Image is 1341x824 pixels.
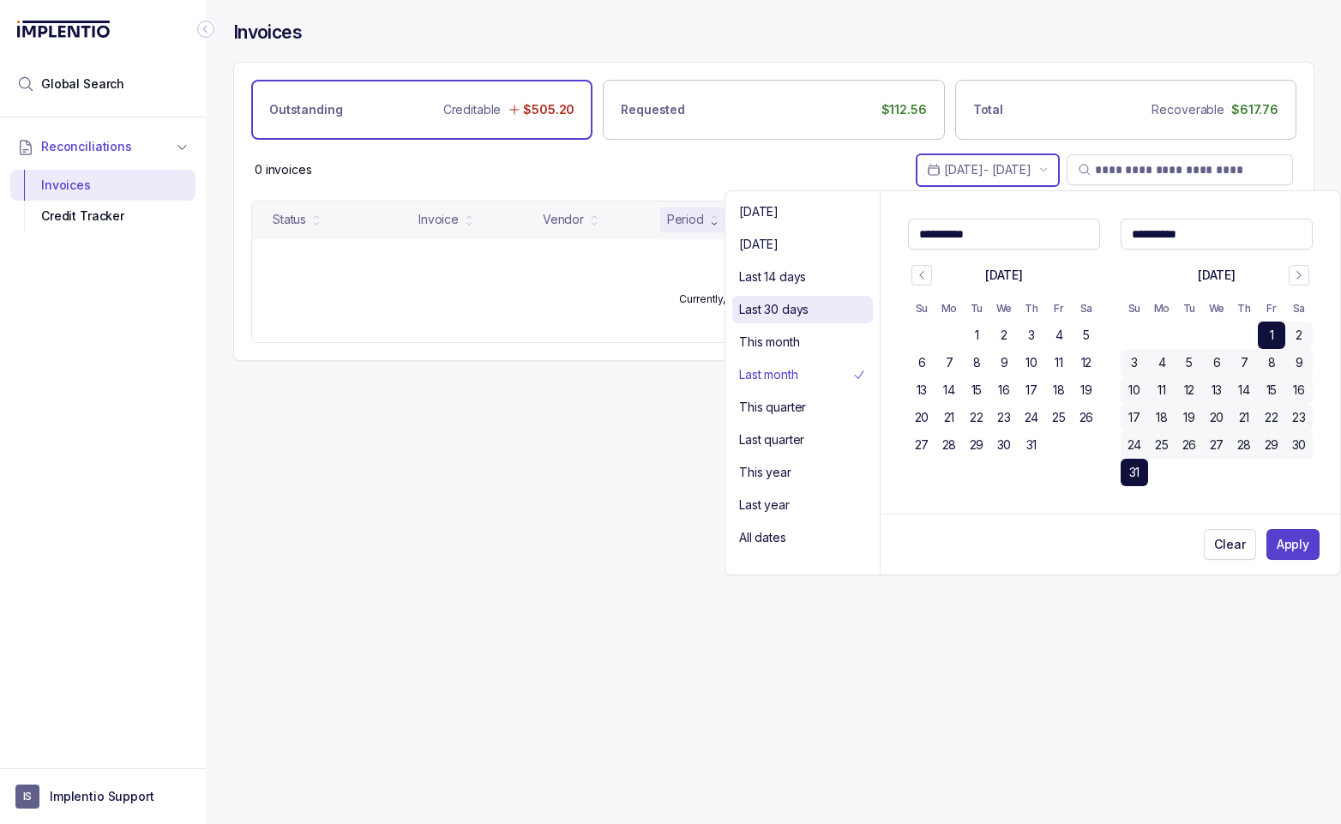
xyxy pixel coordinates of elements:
[732,296,873,323] li: Menu Item Selection Last 30 days
[1121,431,1148,459] button: 24
[1176,349,1203,376] button: 5
[935,349,963,376] button: 7
[233,21,302,45] h4: Invoices
[1176,294,1203,322] th: Tuesday
[1121,349,1148,376] button: 3
[1285,376,1313,404] button: 16
[1214,536,1245,553] p: Clear
[1148,349,1176,376] button: 4
[1203,349,1230,376] button: 6
[963,404,990,431] button: 22
[725,191,1340,574] search: Double Calendar
[732,198,873,226] li: Menu Item Selection Today
[1121,376,1148,404] button: 10
[443,101,502,118] p: Creditable
[41,138,132,155] span: Reconciliations
[523,101,574,118] p: $505.20
[927,161,1031,178] search: Date Range Picker
[1204,529,1255,560] button: Clear
[739,301,809,318] p: Last 30 days
[732,459,873,486] li: Menu Item Selection This year
[852,368,866,382] img: check mark
[1073,349,1100,376] button: 12
[1230,349,1258,376] button: 7
[990,349,1018,376] button: 9
[739,496,790,514] p: Last year
[1121,404,1148,431] button: 17
[990,404,1018,431] button: 23
[985,267,1023,284] div: [DATE]
[963,322,990,349] button: 1
[1176,376,1203,404] button: 12
[935,376,963,404] button: 14
[1121,459,1148,486] button: 31
[195,19,216,39] div: Collapse Icon
[1018,404,1045,431] button: 24
[269,101,342,118] p: Outstanding
[908,431,935,459] button: 27
[1285,431,1313,459] button: 30
[1073,376,1100,404] button: 19
[1018,349,1045,376] button: 10
[881,101,927,118] p: $112.56
[732,394,873,421] li: Menu Item Selection This quarter
[1018,294,1045,322] th: Thursday
[24,170,182,201] div: Invoices
[1258,431,1285,459] button: 29
[543,211,584,228] div: Vendor
[911,265,932,286] button: Go to previous month
[1289,265,1309,286] button: Go to next month
[1258,349,1285,376] button: 8
[1148,294,1176,322] th: Monday
[1148,376,1176,404] button: 11
[1266,529,1320,560] button: Apply
[1045,322,1073,349] button: 4
[1045,349,1073,376] button: 11
[1285,349,1313,376] button: 9
[1203,294,1230,322] th: Wednesday
[15,785,39,809] span: User initials
[1073,294,1100,322] th: Saturday
[1230,376,1258,404] button: 14
[908,294,935,322] th: Sunday
[739,464,791,481] p: This year
[739,236,779,253] p: [DATE]
[1018,322,1045,349] button: 3
[739,399,806,416] p: This quarter
[418,211,459,228] div: Invoice
[739,268,806,286] p: Last 14 days
[41,75,124,93] span: Global Search
[963,376,990,404] button: 15
[1258,322,1285,349] button: 1
[24,201,182,232] div: Credit Tracker
[273,211,306,228] div: Status
[739,203,779,220] p: [DATE]
[1230,294,1258,322] th: Thursday
[1285,294,1313,322] th: Saturday
[15,785,190,809] button: User initialsImplentio Support
[1258,376,1285,404] button: 15
[732,263,873,291] li: Menu Item Selection Last 14 days
[1230,404,1258,431] button: 21
[1231,101,1278,118] p: $617.76
[935,431,963,459] button: 28
[1045,404,1073,431] button: 25
[732,491,873,519] li: Menu Item Selection Last year
[679,291,868,308] p: Currently, you don't have any invoices.
[1045,376,1073,404] button: 18
[667,211,704,228] div: Period
[963,431,990,459] button: 29
[255,161,312,178] div: Remaining page entries
[963,294,990,322] th: Tuesday
[1045,294,1073,322] th: Friday
[963,349,990,376] button: 8
[1176,431,1203,459] button: 26
[739,529,786,546] p: All dates
[944,161,1031,178] p: [DATE] - [DATE]
[935,294,963,322] th: Monday
[732,524,873,551] li: Menu Item Selection All dates
[1258,404,1285,431] button: 22
[1198,267,1236,284] div: [DATE]
[739,366,798,383] p: Last month
[739,431,804,448] p: Last quarter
